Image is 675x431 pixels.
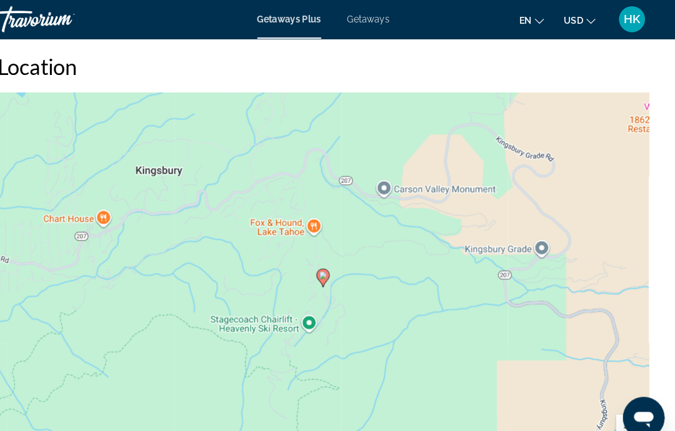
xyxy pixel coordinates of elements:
[568,15,587,25] span: USD
[25,51,650,76] h2: Location
[526,15,537,25] span: en
[625,381,665,421] iframe: Button to launch messaging window
[274,14,336,24] a: Getaways Plus
[626,12,642,25] span: HK
[619,398,644,423] button: Zoom in
[361,14,401,24] a: Getaways
[617,6,650,32] button: User Menu
[25,2,150,35] a: Travorium
[568,11,599,29] button: Change currency
[526,11,549,29] button: Change language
